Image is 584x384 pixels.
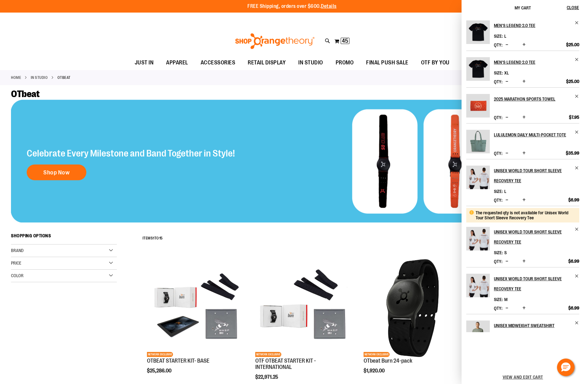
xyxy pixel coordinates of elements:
[494,20,571,30] h2: Men's Legend 2.0 Tee
[504,42,510,48] button: Decrease product quantity
[521,42,527,48] button: Increase product quantity
[147,352,173,357] span: NETWORK EXCLUSIVE
[494,94,571,104] h2: 2025 Marathon Sports Towel
[521,197,527,203] button: Increase product quantity
[298,56,323,70] span: IN STUDIO
[569,114,579,120] span: $7.95
[292,56,329,70] a: IN STUDIO
[494,34,503,39] dt: Size
[575,321,579,325] a: Remove item
[494,306,502,311] label: Qty
[466,130,490,153] img: lululemon Daily Multi-Pocket Tote
[160,56,194,70] a: APPAREL
[494,297,503,302] dt: Size
[566,79,579,84] span: $25.00
[147,368,172,374] span: $25,286.00
[466,314,579,351] li: Product
[147,259,245,358] a: OTBEAT STARTER KIT- BASENETWORK EXCLUSIVE
[494,57,579,67] a: Men's Legend 2.0 Tee
[466,123,579,159] li: Product
[11,248,24,253] span: Brand
[128,56,160,70] a: JUST IN
[494,321,579,331] a: Unisex Midweight Sweatshirt
[255,352,281,357] span: NETWORK EXCLUSIVE
[521,305,527,311] button: Increase product quantity
[248,56,286,70] span: RETAIL DISPLAY
[27,148,235,158] h2: Celebrate Every Milestone and Band Together in Style!
[503,375,543,380] a: View and edit cart
[466,321,490,344] img: Unisex Midweight Sweatshirt
[575,57,579,62] a: Remove item
[241,56,292,70] a: RETAIL DISPLAY
[360,56,415,70] a: FINAL PUSH SALE
[504,70,509,75] span: XL
[364,358,412,364] a: OTbeat Burn 24-pack
[521,114,527,121] button: Increase product quantity
[566,150,579,156] span: $35.99
[166,56,188,70] span: APPAREL
[494,227,579,247] a: Unisex World Tour Short Sleeve Recovery Tee
[568,258,579,264] span: $6.99
[135,56,154,70] span: JUST IN
[466,321,490,348] a: Unisex Midweight Sweatshirt
[494,250,503,255] dt: Size
[466,20,490,48] a: Men's Legend 2.0 Tee
[466,57,490,81] img: Men's Legend 2.0 Tee
[364,368,386,374] span: $1,920.00
[575,94,579,99] a: Remove item
[504,250,507,255] span: S
[504,305,510,311] button: Decrease product quantity
[494,274,571,294] h2: Unisex World Tour Short Sleeve Recovery Tee
[575,130,579,134] a: Remove item
[494,166,579,186] a: Unisex World Tour Short Sleeve Recovery Tee
[466,94,490,118] img: 2025 Marathon Sports Towel
[575,274,579,278] a: Remove item
[494,189,503,194] dt: Size
[504,197,510,203] button: Decrease product quantity
[466,166,490,189] img: Unisex World Tour Short Sleeve Recovery Tee
[568,197,579,203] span: $6.99
[415,56,456,70] a: OTF BY YOU
[466,227,490,255] a: Unisex World Tour Short Sleeve Recovery Tee
[364,259,462,358] a: OTbeat Burn 24-packNETWORK EXCLUSIVE
[494,130,571,140] h2: lululemon Daily Multi-Pocket Tote
[575,166,579,170] a: Remove item
[521,150,527,156] button: Increase product quantity
[466,227,490,250] img: Unisex World Tour Short Sleeve Recovery Tee
[494,198,502,203] label: Qty
[364,352,390,357] span: NETWORK EXCLUSIVE
[466,51,579,87] li: Product
[255,259,353,357] img: OTF OTBEAT STARTER KIT - INTERNATIONAL
[321,3,337,9] a: Details
[466,159,579,206] li: Product
[575,20,579,25] a: Remove item
[466,94,490,122] a: 2025 Marathon Sports Towel
[494,115,502,120] label: Qty
[515,5,531,10] span: My Cart
[143,233,163,243] h2: Items to
[466,87,579,123] li: Product
[494,321,571,331] h2: Unisex Midweight Sweatshirt
[504,297,507,302] span: M
[494,259,502,264] label: Qty
[494,227,571,247] h2: Unisex World Tour Short Sleeve Recovery Tee
[234,33,316,49] img: Shop Orangetheory
[521,258,527,265] button: Increase product quantity
[567,5,579,10] span: Close
[466,274,490,297] img: Unisex World Tour Short Sleeve Recovery Tee
[247,3,337,10] p: FREE Shipping, orders over $600.
[11,75,21,80] a: Home
[504,34,506,39] span: L
[504,114,510,121] button: Decrease product quantity
[147,259,245,357] img: OTBEAT STARTER KIT- BASE
[557,359,575,376] button: Hello, have a question? Let’s chat.
[494,166,571,186] h2: Unisex World Tour Short Sleeve Recovery Tee
[494,42,502,47] label: Qty
[476,210,575,220] div: The requested qty is not available for Unisex World Tour Short Sleeve Recovery Tee
[466,130,490,157] a: lululemon Daily Multi-Pocket Tote
[466,166,490,193] a: Unisex World Tour Short Sleeve Recovery Tee
[27,165,86,180] a: Shop Now
[504,79,510,85] button: Decrease product quantity
[494,274,579,294] a: Unisex World Tour Short Sleeve Recovery Tee
[159,236,163,240] span: 15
